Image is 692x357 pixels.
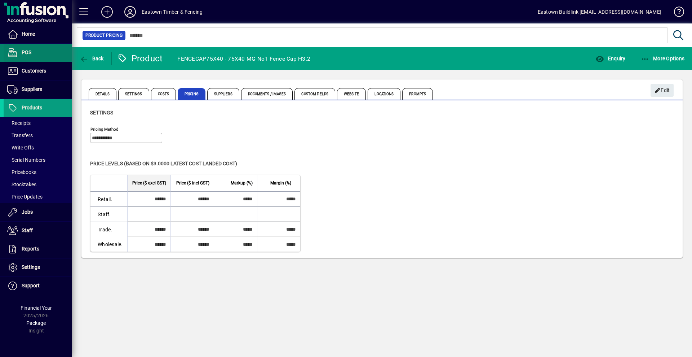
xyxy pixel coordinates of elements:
[7,169,36,175] span: Pricebooks
[22,68,46,74] span: Customers
[90,191,127,206] td: Retail.
[4,178,72,191] a: Stocktakes
[7,145,34,151] span: Write Offs
[132,179,166,187] span: Price ($ excl GST)
[7,182,36,187] span: Stocktakes
[119,5,142,18] button: Profile
[89,88,116,100] span: Details
[72,52,112,65] app-page-header-button: Back
[595,56,625,61] span: Enquiry
[117,53,163,64] div: Product
[4,277,72,295] a: Support
[151,88,176,100] span: Costs
[4,258,72,277] a: Settings
[177,53,310,65] div: FENCECAP75X40 - 75X40 MG No1 Fence Cap H3.2
[4,222,72,240] a: Staff
[142,6,203,18] div: Eastown Timber & Fencing
[96,5,119,18] button: Add
[7,132,33,138] span: Transfers
[4,240,72,258] a: Reports
[4,203,72,221] a: Jobs
[7,120,31,126] span: Receipts
[639,52,687,65] button: More Options
[22,49,31,55] span: POS
[7,194,43,200] span: Price Updates
[669,1,683,25] a: Knowledge Base
[22,209,33,215] span: Jobs
[22,246,39,252] span: Reports
[4,25,72,43] a: Home
[176,179,209,187] span: Price ($ incl GST)
[178,88,205,100] span: Pricing
[4,44,72,62] a: POS
[7,157,45,163] span: Serial Numbers
[118,88,149,100] span: Settings
[85,32,123,39] span: Product Pricing
[22,31,35,37] span: Home
[294,88,335,100] span: Custom Fields
[241,88,293,100] span: Documents / Images
[402,88,433,100] span: Prompts
[4,117,72,129] a: Receipts
[22,227,33,233] span: Staff
[90,206,127,222] td: Staff.
[22,283,40,288] span: Support
[4,154,72,166] a: Serial Numbers
[651,84,674,97] button: Edit
[22,86,42,92] span: Suppliers
[207,88,239,100] span: Suppliers
[22,105,42,110] span: Products
[4,191,72,203] a: Price Updates
[641,56,685,61] span: More Options
[22,264,40,270] span: Settings
[80,56,104,61] span: Back
[90,161,237,166] span: Price levels (based on $3.0000 Latest cost landed cost)
[21,305,52,311] span: Financial Year
[655,84,670,96] span: Edit
[368,88,400,100] span: Locations
[26,320,46,326] span: Package
[337,88,366,100] span: Website
[78,52,106,65] button: Back
[90,237,127,252] td: Wholesale.
[90,110,113,116] span: Settings
[4,80,72,99] a: Suppliers
[90,127,119,132] mat-label: Pricing method
[270,179,291,187] span: Margin (%)
[4,142,72,154] a: Write Offs
[4,166,72,178] a: Pricebooks
[538,6,661,18] div: Eastown Buildlink [EMAIL_ADDRESS][DOMAIN_NAME]
[4,62,72,80] a: Customers
[231,179,253,187] span: Markup (%)
[594,52,627,65] button: Enquiry
[4,129,72,142] a: Transfers
[90,222,127,237] td: Trade.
